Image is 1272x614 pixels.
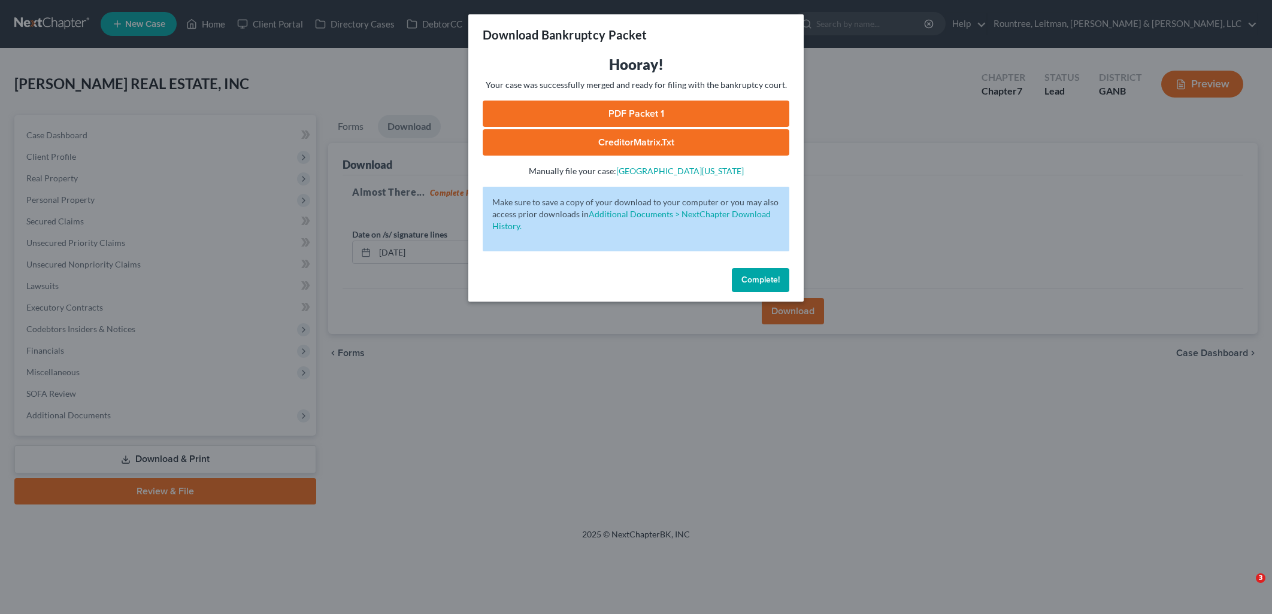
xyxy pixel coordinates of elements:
span: Complete! [741,275,780,285]
p: Make sure to save a copy of your download to your computer or you may also access prior downloads in [492,196,780,232]
h3: Hooray! [483,55,789,74]
p: Your case was successfully merged and ready for filing with the bankruptcy court. [483,79,789,91]
a: [GEOGRAPHIC_DATA][US_STATE] [616,166,744,176]
p: Manually file your case: [483,165,789,177]
a: Additional Documents > NextChapter Download History. [492,209,771,231]
a: PDF Packet 1 [483,101,789,127]
h3: Download Bankruptcy Packet [483,26,647,43]
a: CreditorMatrix.txt [483,129,789,156]
iframe: Intercom live chat [1231,573,1260,602]
span: 3 [1256,573,1265,583]
button: Complete! [732,268,789,292]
